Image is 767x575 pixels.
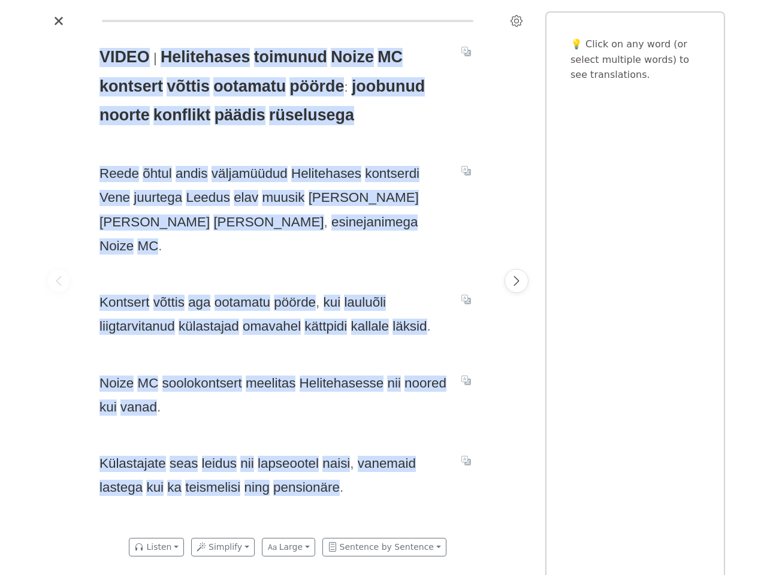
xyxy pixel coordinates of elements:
[167,480,182,496] span: ka
[404,376,446,392] span: noored
[300,376,384,392] span: Helitehasesse
[289,77,344,96] span: pöörde
[273,480,340,496] span: pensionäre
[215,106,265,125] span: päädis
[254,48,327,67] span: toimunud
[99,48,150,67] span: VIDEO
[240,456,253,472] span: nii
[392,319,427,335] span: läksid
[99,456,166,472] span: Külastajate
[243,319,301,335] span: omavahel
[99,190,130,206] span: Vene
[505,269,529,293] button: Next page
[153,295,185,311] span: võttis
[344,295,386,311] span: lauluõli
[188,295,210,311] span: aga
[99,376,134,392] span: Noize
[213,77,286,96] span: ootamatu
[331,48,374,67] span: Noize
[269,106,354,125] span: rüselusega
[352,77,425,96] span: joobunud
[129,538,184,556] button: Listen
[99,214,210,231] span: [PERSON_NAME]
[350,456,354,471] span: ,
[304,319,347,335] span: kättpidi
[331,214,418,231] span: esinejanimega
[191,538,255,556] button: Simplify
[316,295,319,310] span: ,
[158,238,162,253] span: .
[570,37,700,83] p: 💡 Click on any word (or select multiple words) to see translations.
[99,166,139,182] span: Reede
[457,292,476,307] button: Translate sentence
[427,319,431,334] span: .
[212,166,288,182] span: väljamüüdud
[153,106,211,125] span: konflikt
[49,11,68,31] button: Close
[167,77,210,96] span: võttis
[457,373,476,387] button: Translate sentence
[99,319,175,335] span: liigtarvitanud
[157,400,161,414] span: .
[351,319,389,335] span: kallale
[185,480,240,496] span: teismelisi
[99,480,143,496] span: lastega
[137,238,158,255] span: MC
[215,295,270,311] span: ootamatu
[340,480,343,495] span: .
[143,166,172,182] span: õhtul
[324,214,328,229] span: ,
[322,456,350,472] span: naisi
[99,106,150,125] span: noorte
[344,80,348,95] span: :
[99,238,134,255] span: Noize
[457,164,476,178] button: Translate sentence
[99,400,117,416] span: kui
[246,376,295,392] span: meelitas
[120,400,157,416] span: vanad
[244,480,270,496] span: ning
[234,190,258,206] span: elav
[102,20,473,22] div: Reading progress
[365,166,419,182] span: kontserdi
[507,11,526,31] button: Settings
[322,538,446,556] button: Sentence by Sentence
[176,166,208,182] span: andis
[213,214,324,231] span: [PERSON_NAME]
[179,319,239,335] span: külastajad
[170,456,198,472] span: seas
[137,376,158,392] span: MC
[186,190,230,206] span: Leedus
[99,295,149,311] span: Kontsert
[291,166,361,182] span: Helitehases
[153,50,157,65] span: |
[262,538,315,556] button: Large
[387,376,400,392] span: nii
[457,453,476,468] button: Translate sentence
[202,456,237,472] span: leidus
[309,190,419,206] span: [PERSON_NAME]
[146,480,164,496] span: kui
[162,376,242,392] span: soolokontsert
[457,44,476,59] button: Translate sentence
[134,190,182,206] span: juurtega
[99,77,163,96] span: kontsert
[47,269,71,293] button: Previous page
[262,190,304,206] span: muusik
[324,295,341,311] span: kui
[378,48,403,67] span: MC
[258,456,319,472] span: lapseootel
[274,295,316,311] span: pöörde
[161,48,250,67] span: Helitehases
[358,456,416,472] span: vanemaid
